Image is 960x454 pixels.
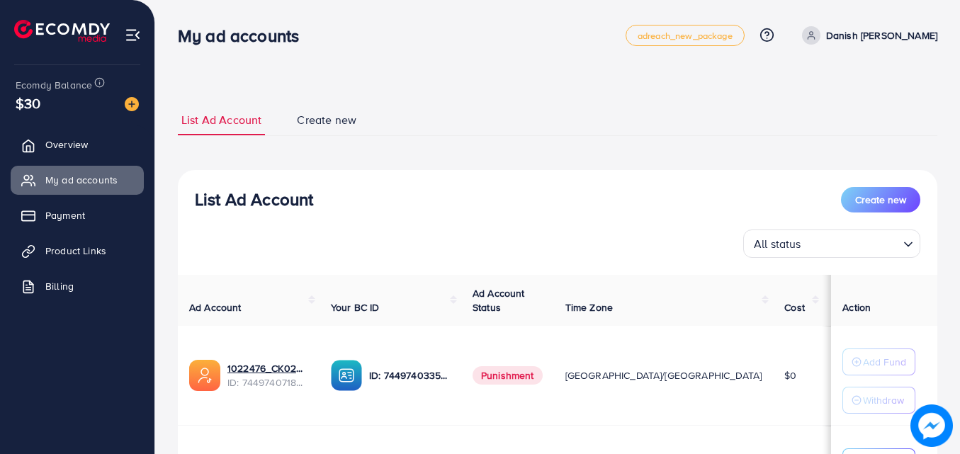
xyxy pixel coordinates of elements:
[743,229,920,258] div: Search for option
[45,173,118,187] span: My ad accounts
[45,208,85,222] span: Payment
[11,201,144,229] a: Payment
[125,97,139,111] img: image
[189,300,242,314] span: Ad Account
[11,272,144,300] a: Billing
[227,375,308,390] span: ID: 7449740718454915089
[796,26,937,45] a: Danish [PERSON_NAME]
[14,20,110,42] img: logo
[331,300,380,314] span: Your BC ID
[181,112,261,128] span: List Ad Account
[626,25,745,46] a: adreach_new_package
[842,348,915,375] button: Add Fund
[826,27,937,44] p: Danish [PERSON_NAME]
[842,300,871,314] span: Action
[565,300,613,314] span: Time Zone
[45,279,74,293] span: Billing
[863,353,906,370] p: Add Fund
[45,137,88,152] span: Overview
[227,361,308,390] div: <span class='underline'>1022476_CK02_1734527935209</span></br>7449740718454915089
[784,300,805,314] span: Cost
[227,361,308,375] a: 1022476_CK02_1734527935209
[751,234,804,254] span: All status
[195,189,313,210] h3: List Ad Account
[45,244,106,258] span: Product Links
[855,193,906,207] span: Create new
[331,360,362,391] img: ic-ba-acc.ded83a64.svg
[125,27,141,43] img: menu
[784,368,796,382] span: $0
[842,387,915,414] button: Withdraw
[473,366,543,385] span: Punishment
[638,31,733,40] span: adreach_new_package
[178,25,310,46] h3: My ad accounts
[806,231,898,254] input: Search for option
[297,112,356,128] span: Create new
[913,407,951,445] img: image
[369,367,450,384] p: ID: 7449740335716761616
[863,392,904,409] p: Withdraw
[11,166,144,194] a: My ad accounts
[16,93,40,113] span: $30
[16,78,92,92] span: Ecomdy Balance
[11,237,144,265] a: Product Links
[189,360,220,391] img: ic-ads-acc.e4c84228.svg
[11,130,144,159] a: Overview
[565,368,762,382] span: [GEOGRAPHIC_DATA]/[GEOGRAPHIC_DATA]
[473,286,525,314] span: Ad Account Status
[841,187,920,212] button: Create new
